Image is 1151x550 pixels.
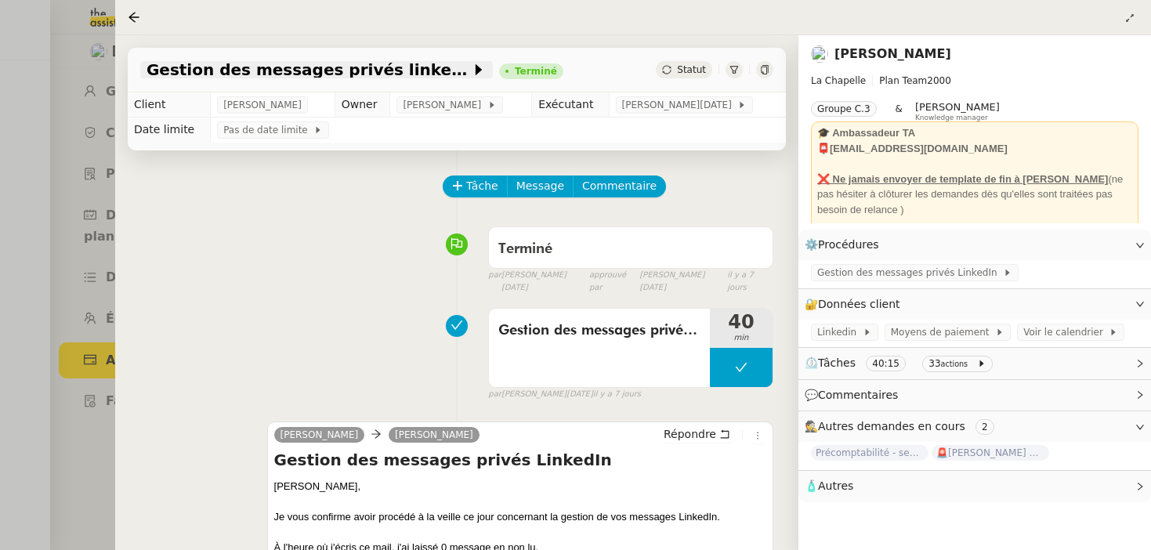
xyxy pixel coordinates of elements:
span: Tâches [818,356,856,369]
span: Gestion des messages privés LinkedIn [498,319,700,342]
span: 🕵️ [805,420,1001,432]
span: & [896,101,903,121]
span: 🚨[PERSON_NAME] podcasts la [DEMOGRAPHIC_DATA] radio [DATE] [932,445,1049,461]
td: Client [128,92,211,118]
small: [PERSON_NAME][DATE] [488,388,641,401]
strong: 🎓 Ambassadeur TA [817,127,915,139]
span: Procédures [818,238,879,251]
span: ⚙️ [805,236,886,254]
span: Linkedin [817,324,863,340]
button: Tâche [443,175,508,197]
span: Knowledge manager [915,114,988,122]
nz-tag: 2 [975,419,994,435]
nz-tag: Groupe C.3 [811,101,877,117]
div: ⏲️Tâches 40:15 33actions [798,348,1151,378]
span: 40 [710,313,773,331]
span: [PERSON_NAME] [403,97,487,113]
div: 📮 [817,141,1132,157]
u: ❌ Ne jamais envoyer de template de fin à [PERSON_NAME] [817,173,1108,185]
div: [PERSON_NAME], [274,479,766,494]
div: 🧴Autres [798,471,1151,501]
span: Précomptabilité - septembre 2025 [811,445,928,461]
button: Message [507,175,574,197]
span: min [710,331,773,345]
a: [PERSON_NAME] [274,428,365,442]
nz-tag: 40:15 [866,356,906,371]
span: Commentaire [582,177,657,195]
app-user-label: Knowledge manager [915,101,1000,121]
span: Terminé [498,242,552,256]
div: 💬Commentaires [798,380,1151,411]
span: Répondre [664,426,716,442]
small: [PERSON_NAME][DATE] [PERSON_NAME][DATE] [488,269,773,295]
img: users%2F37wbV9IbQuXMU0UH0ngzBXzaEe12%2Favatar%2Fcba66ece-c48a-48c8-9897-a2adc1834457 [811,45,828,63]
div: ne pas hésiter à clôturer les demandes dès qu'elles sont traitées pas besoin de relance ) [817,172,1132,218]
td: Date limite [128,118,211,143]
a: [PERSON_NAME] [389,428,480,442]
div: 🔐Données client [798,289,1151,320]
div: ⚙️Procédures [798,230,1151,260]
span: La Chapelle [811,75,866,86]
span: par [488,269,501,295]
span: 💬 [805,389,905,401]
span: Autres [818,479,853,492]
span: Plan Team [879,75,927,86]
button: Commentaire [573,175,666,197]
span: Pas de date limite [223,122,313,138]
span: 2000 [927,75,951,86]
span: Message [516,177,564,195]
span: il y a 7 jours [593,388,641,401]
span: Gestion des messages privés LinkedIn [817,265,1003,280]
div: Je vous confirme avoir procédé à la veille ce jour concernant la gestion de vos messages LinkedIn. [274,509,766,525]
span: Gestion des messages privés linkedIn - 28 août 2025 [147,62,471,78]
span: Commentaires [818,389,898,401]
span: approuvé par [589,269,639,295]
span: Autres demandes en cours [818,420,965,432]
span: 🧴 [805,479,853,492]
span: il y a 7 jours [727,269,773,295]
span: 33 [928,358,940,369]
strong: [EMAIL_ADDRESS][DOMAIN_NAME] [830,143,1008,154]
small: actions [941,360,968,368]
div: Terminé [515,67,557,76]
span: Données client [818,298,900,310]
span: [PERSON_NAME] [915,101,1000,113]
div: 🕵️Autres demandes en cours 2 [798,411,1151,442]
span: Tâche [466,177,498,195]
a: [PERSON_NAME] [834,46,951,61]
span: ⏲️ [805,356,999,369]
h4: Gestion des messages privés LinkedIn [274,449,766,471]
span: Statut [677,64,706,75]
span: [PERSON_NAME][DATE] [622,97,738,113]
span: [PERSON_NAME] [223,97,302,113]
span: Moyens de paiement [891,324,995,340]
span: Voir le calendrier [1023,324,1109,340]
td: Exécutant [532,92,609,118]
span: 🔐 [805,295,907,313]
span: par [488,388,501,401]
button: Répondre [658,425,736,443]
td: Owner [335,92,390,118]
u: ( [1108,173,1111,185]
